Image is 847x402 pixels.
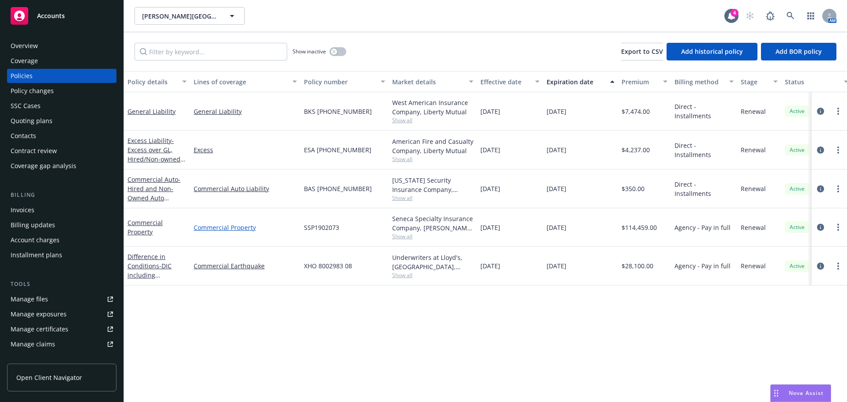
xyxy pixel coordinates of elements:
span: Nova Assist [789,389,824,397]
span: Renewal [741,184,766,193]
span: Direct - Installments [675,180,734,198]
a: Commercial Auto Liability [194,184,297,193]
button: Expiration date [543,71,618,92]
div: American Fire and Casualty Company, Liberty Mutual [392,137,473,155]
div: Tools [7,280,116,289]
a: Search [782,7,799,25]
span: Renewal [741,261,766,271]
a: Manage certificates [7,322,116,336]
a: circleInformation [815,145,826,155]
a: Invoices [7,203,116,217]
span: Active [788,185,806,193]
button: Add historical policy [667,43,757,60]
span: Agency - Pay in full [675,223,731,232]
span: Active [788,262,806,270]
div: Premium [622,77,658,86]
div: Policies [11,69,33,83]
a: Quoting plans [7,114,116,128]
span: [DATE] [547,145,566,154]
button: Add BOR policy [761,43,836,60]
span: [DATE] [480,184,500,193]
span: Add historical policy [681,47,743,56]
span: Direct - Installments [675,102,734,120]
button: Policy details [124,71,190,92]
div: West American Insurance Company, Liberty Mutual [392,98,473,116]
div: Policy details [127,77,177,86]
div: Policy number [304,77,375,86]
div: Billing [7,191,116,199]
span: BKS [PHONE_NUMBER] [304,107,372,116]
div: Billing method [675,77,724,86]
div: Account charges [11,233,60,247]
span: $4,237.00 [622,145,650,154]
button: Billing method [671,71,737,92]
div: SSC Cases [11,99,41,113]
a: more [833,261,843,271]
button: Lines of coverage [190,71,300,92]
div: Lines of coverage [194,77,287,86]
button: Premium [618,71,671,92]
a: Commercial Earthquake [194,261,297,271]
span: Show all [392,155,473,163]
span: Show all [392,271,473,279]
a: more [833,106,843,116]
span: Show all [392,194,473,202]
div: Invoices [11,203,34,217]
span: ESA [PHONE_NUMBER] [304,145,371,154]
div: Manage exposures [11,307,67,321]
div: 4 [731,9,738,17]
a: Installment plans [7,248,116,262]
div: Overview [11,39,38,53]
span: Direct - Installments [675,141,734,159]
div: Market details [392,77,464,86]
div: Coverage gap analysis [11,159,76,173]
div: Status [785,77,839,86]
a: circleInformation [815,106,826,116]
a: Coverage gap analysis [7,159,116,173]
a: more [833,184,843,194]
a: circleInformation [815,184,826,194]
a: General Liability [127,107,176,116]
span: Active [788,107,806,115]
span: [DATE] [480,145,500,154]
span: SSP1902073 [304,223,339,232]
span: Show inactive [292,48,326,55]
span: BAS [PHONE_NUMBER] [304,184,372,193]
div: Installment plans [11,248,62,262]
span: Open Client Navigator [16,373,82,382]
span: Show all [392,233,473,240]
span: XHO 8002983 08 [304,261,352,271]
a: Manage files [7,292,116,306]
span: Show all [392,116,473,124]
span: Renewal [741,145,766,154]
a: Manage BORs [7,352,116,366]
a: Billing updates [7,218,116,232]
div: [US_STATE] Security Insurance Company, Liberty Mutual [392,176,473,194]
a: Coverage [7,54,116,68]
div: Drag to move [771,385,782,402]
a: Difference in Conditions [127,252,186,344]
div: Seneca Specialty Insurance Company, [PERSON_NAME] & [PERSON_NAME] Specialty Insurance Services, L... [392,214,473,233]
div: Contacts [11,129,36,143]
button: Market details [389,71,477,92]
a: Manage exposures [7,307,116,321]
span: Renewal [741,107,766,116]
span: $7,474.00 [622,107,650,116]
button: Policy number [300,71,389,92]
a: Overview [7,39,116,53]
input: Filter by keyword... [135,43,287,60]
a: Start snowing [741,7,759,25]
a: Policies [7,69,116,83]
div: Policy changes [11,84,54,98]
div: Manage files [11,292,48,306]
span: Renewal [741,223,766,232]
a: SSC Cases [7,99,116,113]
div: Expiration date [547,77,605,86]
a: Policy changes [7,84,116,98]
a: Commercial Property [194,223,297,232]
span: Add BOR policy [776,47,822,56]
a: Contacts [7,129,116,143]
span: Agency - Pay in full [675,261,731,271]
span: [DATE] [547,184,566,193]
